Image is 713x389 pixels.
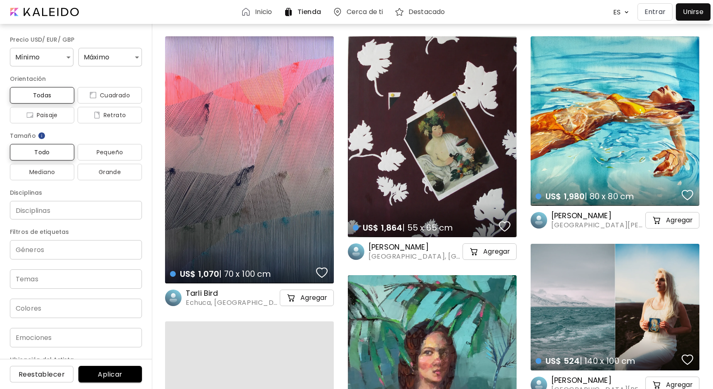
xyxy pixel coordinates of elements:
[17,110,68,120] span: Paisaje
[165,36,334,283] a: US$ 1,070| 70 x 100 cmfavoriteshttps://cdn.kaleido.art/CDN/Artwork/175147/Primary/medium.webp?upd...
[78,366,142,382] button: Aplicar
[551,211,644,221] h6: [PERSON_NAME]
[10,131,142,141] h6: Tamaño
[652,215,662,225] img: cart-icon
[609,5,622,19] div: ES
[165,288,334,307] a: Tarli BirdEchuca, [GEOGRAPHIC_DATA]cart-iconAgregar
[17,370,67,379] span: Reestablecer
[186,298,278,307] span: Echuca, [GEOGRAPHIC_DATA]
[347,9,383,15] h6: Cerca de ti
[680,351,695,368] button: favorites
[17,167,68,177] span: Mediano
[408,9,445,15] h6: Destacado
[469,247,479,257] img: cart-icon
[255,9,272,15] h6: Inicio
[10,355,142,365] h6: Ubicación del Artista
[531,36,699,206] a: US$ 1,980| 80 x 80 cmfavoriteshttps://cdn.kaleido.art/CDN/Artwork/172750/Primary/medium.webp?upda...
[10,74,142,84] h6: Orientación
[280,290,334,306] button: cart-iconAgregar
[10,35,142,45] h6: Precio USD/ EUR/ GBP
[497,218,512,235] button: favorites
[10,48,73,66] div: Mínimo
[483,248,510,256] h5: Agregar
[10,366,73,382] button: Reestablecer
[85,370,135,379] span: Aplicar
[637,3,673,21] button: Entrar
[10,188,142,198] h6: Disciplinas
[545,355,580,367] span: US$ 524
[10,107,74,123] button: iconPaisaje
[536,191,679,202] h4: | 80 x 80 cm
[84,147,135,157] span: Pequeño
[551,375,644,385] h6: [PERSON_NAME]
[368,252,461,261] span: [GEOGRAPHIC_DATA], [GEOGRAPHIC_DATA]
[10,227,142,237] h6: Filtros de etiquetas
[186,288,278,298] h6: Tarli Bird
[84,110,135,120] span: Retrato
[680,187,695,203] button: favorites
[10,87,74,104] button: Todas
[10,144,74,160] button: Todo
[645,7,666,17] p: Entrar
[637,3,676,21] a: Entrar
[286,293,296,303] img: cart-icon
[78,107,142,123] button: iconRetrato
[622,8,631,16] img: arrow down
[676,3,711,21] a: Unirse
[300,294,327,302] h5: Agregar
[78,164,142,180] button: Grande
[180,268,219,280] span: US$ 1,070
[363,222,402,233] span: US$ 1,864
[666,381,693,389] h5: Agregar
[645,212,699,229] button: cart-iconAgregar
[531,244,699,370] a: US$ 524| 140 x 100 cmfavoriteshttps://cdn.kaleido.art/CDN/Artwork/171928/Primary/medium.webp?upda...
[84,167,135,177] span: Grande
[531,211,699,230] a: [PERSON_NAME][GEOGRAPHIC_DATA][PERSON_NAME][GEOGRAPHIC_DATA]cart-iconAgregar
[17,147,68,157] span: Todo
[78,48,142,66] div: Máximo
[26,112,33,118] img: icon
[10,164,74,180] button: Mediano
[17,90,68,100] span: Todas
[90,92,97,99] img: icon
[241,7,275,17] a: Inicio
[297,9,321,15] h6: Tienda
[333,7,386,17] a: Cerca de ti
[666,216,693,224] h5: Agregar
[170,269,314,279] h4: | 70 x 100 cm
[283,7,324,17] a: Tienda
[348,242,517,261] a: [PERSON_NAME][GEOGRAPHIC_DATA], [GEOGRAPHIC_DATA]cart-iconAgregar
[368,242,461,252] h6: [PERSON_NAME]
[314,264,330,281] button: favorites
[545,191,585,202] span: US$ 1,980
[353,222,496,233] h4: | 55 x 65 cm
[38,132,46,140] img: info
[463,243,517,260] button: cart-iconAgregar
[348,36,517,237] a: US$ 1,864| 55 x 65 cmfavoriteshttps://cdn.kaleido.art/CDN/Artwork/169475/Primary/medium.webp?upda...
[84,90,135,100] span: Cuadrado
[551,221,644,230] span: [GEOGRAPHIC_DATA][PERSON_NAME][GEOGRAPHIC_DATA]
[94,112,100,118] img: icon
[536,356,679,366] h4: | 140 x 100 cm
[394,7,448,17] a: Destacado
[78,87,142,104] button: iconCuadrado
[78,144,142,160] button: Pequeño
